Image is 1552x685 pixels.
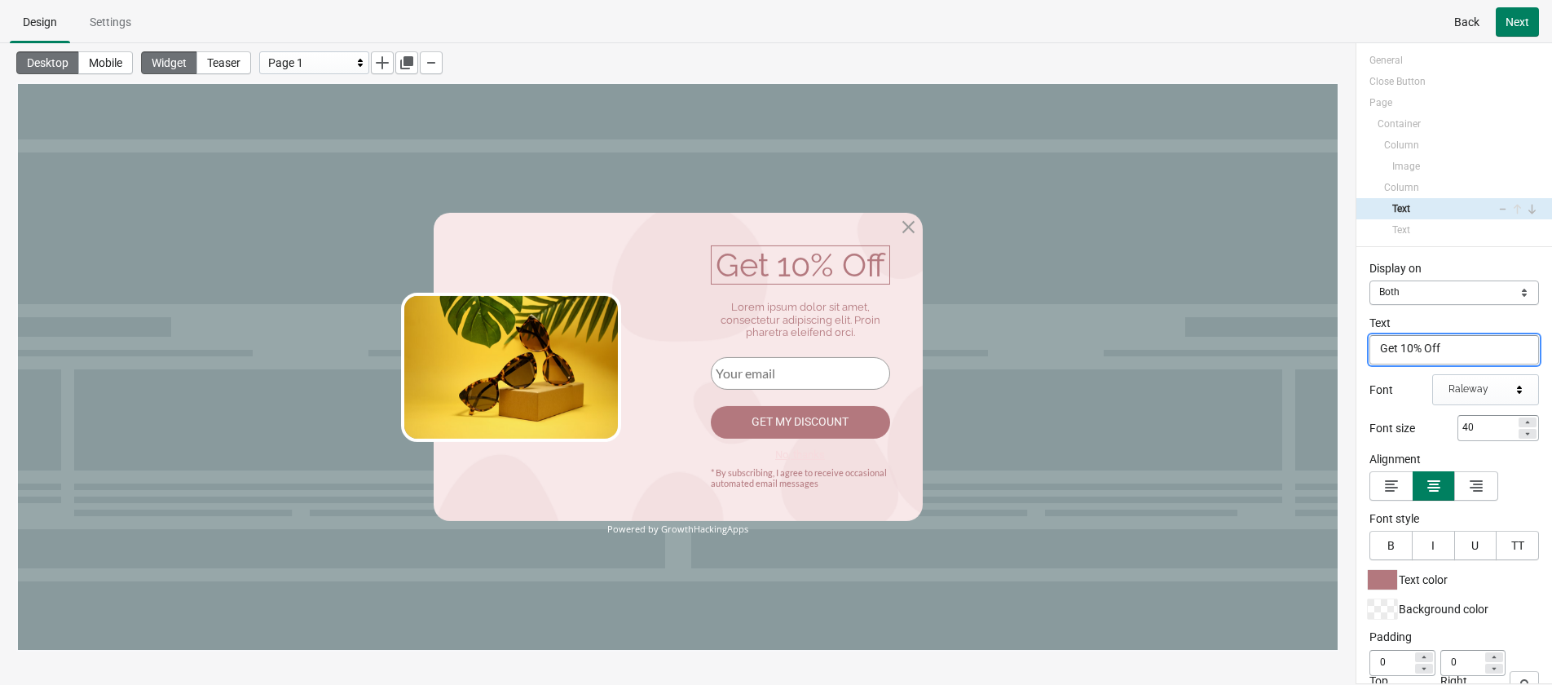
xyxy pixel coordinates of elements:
div: B [1387,539,1395,552]
span: Background color [1399,603,1488,616]
button: TT [1496,531,1539,560]
div: I [1431,539,1435,552]
div: * By subscribing, I agree to receive occasional automated email messages [693,383,872,404]
button: Mobile [78,51,133,74]
span: Design [23,15,57,29]
iframe: widget [18,84,1338,650]
button: B [1369,531,1413,560]
span: Text [1369,316,1391,329]
button: Teaser [196,51,251,74]
span: Desktop [27,56,68,69]
span: Settings [90,15,131,29]
div: Page 1 [268,53,352,73]
button: Desktop [16,51,79,74]
span: Text color [1399,573,1448,586]
span: Display on [1369,262,1422,275]
span: Font style [1369,512,1419,525]
span: Mobile [89,56,122,69]
div: Lorem ipsum dolor sit amet, consectetur adipiscing elit. Proin pharetra eleifend orci. [693,217,872,255]
span: Teaser [207,56,240,69]
div: Raleway [1448,383,1511,396]
button: Next [1496,7,1539,37]
span: Next [1506,15,1529,29]
span: Font size [1369,422,1415,435]
button: I [1412,531,1455,560]
div: U [1471,539,1479,552]
span: Font [1369,383,1393,396]
span: Alignment [1369,453,1421,466]
span: Back [1454,15,1479,29]
button: Back [1444,7,1489,37]
button: Widget [141,51,197,74]
span: Padding [1369,630,1412,643]
textarea: Get 10% Off [1369,335,1539,365]
button: U [1454,531,1497,560]
div: TT [1511,539,1524,552]
div: Get 10% Off [693,161,872,201]
div: Powered by GrowthHackingApps [416,440,905,450]
span: Widget [152,56,187,69]
img: df9a0580-56ce-4778-8619-8afbe3e2b745.png [383,209,603,358]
